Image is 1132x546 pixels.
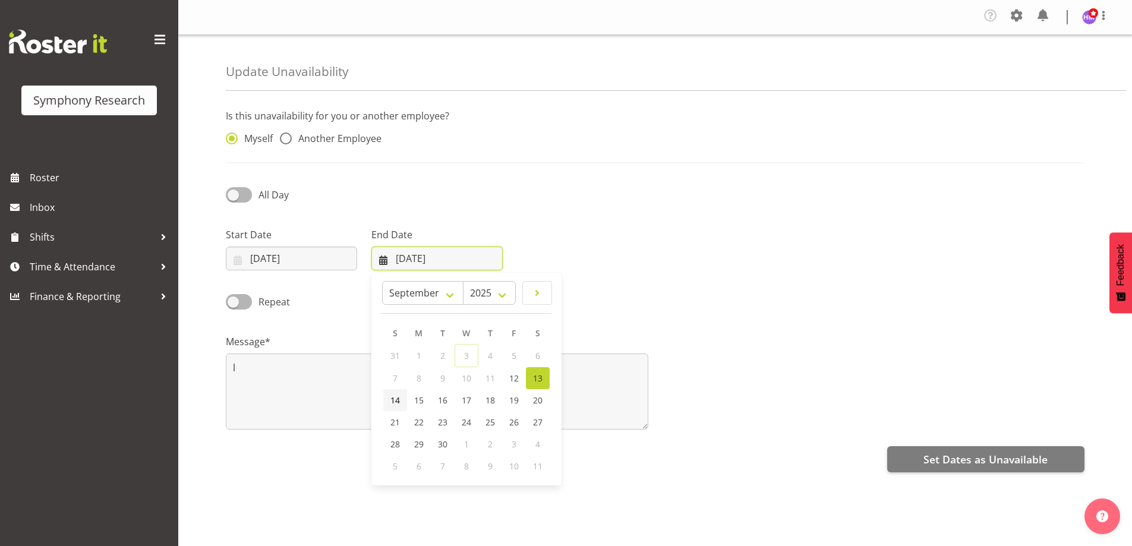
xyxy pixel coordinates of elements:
[509,394,519,406] span: 19
[488,350,493,361] span: 4
[30,198,172,216] span: Inbox
[9,30,107,53] img: Rosterit website logo
[438,394,447,406] span: 16
[431,411,455,433] a: 23
[417,373,421,384] span: 8
[502,411,526,433] a: 26
[535,327,540,339] span: S
[383,411,407,433] a: 21
[462,394,471,406] span: 17
[488,438,493,450] span: 2
[393,327,398,339] span: S
[30,258,154,276] span: Time & Attendance
[464,460,469,472] span: 8
[414,438,424,450] span: 29
[30,228,154,246] span: Shifts
[512,350,516,361] span: 5
[390,416,400,428] span: 21
[226,247,357,270] input: Click to select...
[438,438,447,450] span: 30
[407,389,431,411] a: 15
[502,367,526,389] a: 12
[390,438,400,450] span: 28
[464,438,469,450] span: 1
[1096,510,1108,522] img: help-xxl-2.png
[1109,232,1132,313] button: Feedback - Show survey
[414,394,424,406] span: 15
[509,373,519,384] span: 12
[238,132,273,144] span: Myself
[535,438,540,450] span: 4
[462,373,471,384] span: 10
[462,416,471,428] span: 24
[438,416,447,428] span: 23
[417,460,421,472] span: 6
[226,65,348,78] h4: Update Unavailability
[390,394,400,406] span: 14
[431,433,455,455] a: 30
[887,446,1084,472] button: Set Dates as Unavailable
[226,228,357,242] label: Start Date
[533,394,543,406] span: 20
[526,411,550,433] a: 27
[292,132,381,144] span: Another Employee
[485,416,495,428] span: 25
[390,350,400,361] span: 31
[535,350,540,361] span: 6
[509,416,519,428] span: 26
[440,373,445,384] span: 9
[485,373,495,384] span: 11
[383,389,407,411] a: 14
[455,411,478,433] a: 24
[512,438,516,450] span: 3
[478,389,502,411] a: 18
[440,327,445,339] span: T
[488,327,493,339] span: T
[417,350,421,361] span: 1
[462,327,470,339] span: W
[455,389,478,411] a: 17
[371,228,503,242] label: End Date
[440,460,445,472] span: 7
[533,460,543,472] span: 11
[30,288,154,305] span: Finance & Reporting
[383,433,407,455] a: 28
[226,109,1084,123] p: Is this unavailability for you or another employee?
[226,334,648,349] label: Message*
[393,460,398,472] span: 5
[488,460,493,472] span: 9
[533,373,543,384] span: 13
[502,389,526,411] a: 19
[923,452,1048,467] span: Set Dates as Unavailable
[252,295,290,309] span: Repeat
[526,389,550,411] a: 20
[533,416,543,428] span: 27
[258,188,289,201] span: All Day
[393,373,398,384] span: 7
[371,247,503,270] input: Click to select...
[407,411,431,433] a: 22
[464,350,469,361] span: 3
[512,327,516,339] span: F
[33,91,145,109] div: Symphony Research
[30,169,172,187] span: Roster
[1082,10,1096,24] img: hitesh-makan1261.jpg
[431,389,455,411] a: 16
[414,416,424,428] span: 22
[509,460,519,472] span: 10
[440,350,445,361] span: 2
[415,327,422,339] span: M
[1115,244,1126,286] span: Feedback
[526,367,550,389] a: 13
[478,411,502,433] a: 25
[485,394,495,406] span: 18
[407,433,431,455] a: 29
